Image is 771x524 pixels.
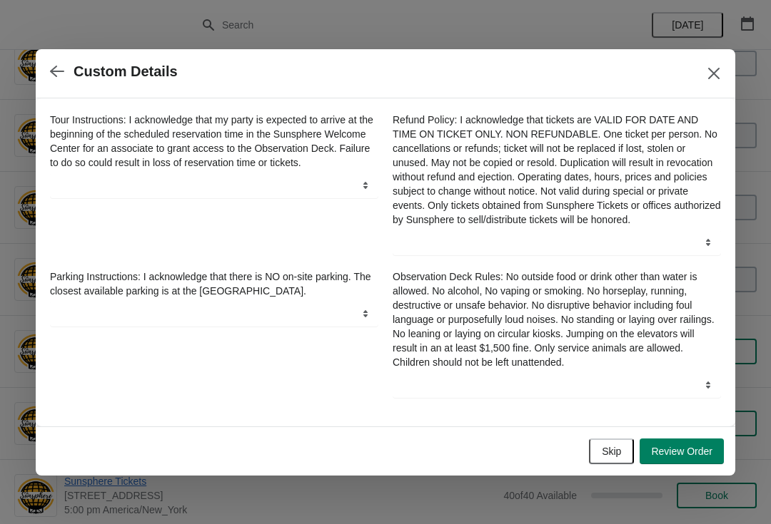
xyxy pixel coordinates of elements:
h2: Custom Details [74,63,178,80]
label: Refund Policy: I acknowledge that tickets are VALID FOR DATE AND TIME ON TICKET ONLY. NON REFUNDA... [393,113,721,227]
label: Parking Instructions: I acknowledge that there is NO on-site parking. The closest available parki... [50,269,378,298]
span: Skip [602,446,621,457]
button: Skip [589,438,634,464]
label: Tour Instructions: I acknowledge that my party is expected to arrive at the beginning of the sche... [50,113,378,170]
span: Review Order [651,446,712,457]
label: Observation Deck Rules: No outside food or drink other than water is allowed. No alcohol, No vapi... [393,269,721,369]
button: Close [701,61,727,86]
button: Review Order [640,438,724,464]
